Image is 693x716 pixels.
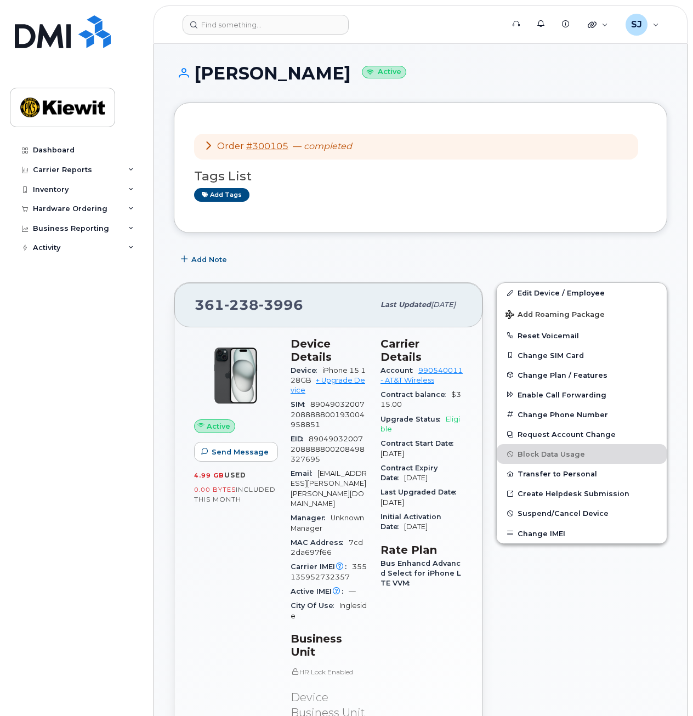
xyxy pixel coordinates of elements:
h3: Rate Plan [380,543,463,556]
button: Change IMEI [497,524,667,543]
span: Upgrade Status [380,415,446,423]
span: — [293,141,352,151]
span: Contract Start Date [380,439,459,447]
button: Request Account Change [497,424,667,444]
span: MAC Address [291,538,349,547]
span: Add Note [191,254,227,265]
span: [EMAIL_ADDRESS][PERSON_NAME][PERSON_NAME][DOMAIN_NAME] [291,469,367,508]
span: 89049032007208888800208498327695 [291,435,365,463]
h3: Carrier Details [380,337,463,363]
iframe: Messenger Launcher [645,668,685,708]
span: Enable Call Forwarding [518,390,606,399]
a: Edit Device / Employee [497,283,667,303]
span: City Of Use [291,601,339,610]
span: 4.99 GB [194,471,224,479]
a: + Upgrade Device [291,376,365,394]
span: Unknown Manager [291,514,364,532]
span: Send Message [212,447,269,457]
span: Contract balance [380,390,451,399]
button: Suspend/Cancel Device [497,503,667,523]
h3: Device Details [291,337,367,363]
span: [DATE] [431,300,456,309]
span: Ingleside [291,601,367,620]
a: Add tags [194,188,249,202]
span: 361 [195,297,303,313]
span: 3996 [259,297,303,313]
span: 355135952732357 [291,562,367,581]
span: used [224,471,246,479]
span: Device [291,366,322,374]
span: 0.00 Bytes [194,486,236,493]
span: included this month [194,485,276,503]
span: Bus Enhancd Advancd Select for iPhone LTE VVM [380,559,461,588]
small: Active [362,66,406,78]
span: Manager [291,514,331,522]
button: Enable Call Forwarding [497,385,667,405]
span: EID [291,435,309,443]
span: [DATE] [380,450,404,458]
span: Account [380,366,418,374]
span: 89049032007208888800193004958851 [291,400,365,429]
button: Add Note [174,249,236,269]
button: Transfer to Personal [497,464,667,484]
h1: [PERSON_NAME] [174,64,667,83]
h3: Business Unit [291,632,367,658]
span: Email [291,469,317,478]
button: Change Plan / Features [497,365,667,385]
button: Add Roaming Package [497,303,667,325]
a: #300105 [246,141,288,151]
span: Suspend/Cancel Device [518,509,609,518]
span: — [349,587,356,595]
span: iPhone 15 128GB [291,366,366,384]
span: [DATE] [404,522,428,531]
img: iPhone_15_Black.png [203,343,269,408]
em: completed [304,141,352,151]
span: 238 [224,297,259,313]
button: Change SIM Card [497,345,667,365]
span: [DATE] [380,498,404,507]
button: Send Message [194,442,278,462]
span: SIM [291,400,310,408]
button: Reset Voicemail [497,326,667,345]
button: Change Phone Number [497,405,667,424]
span: Active [207,421,230,431]
span: Contract Expiry Date [380,464,438,482]
p: HR Lock Enabled [291,667,367,677]
span: Last Upgraded Date [380,488,462,496]
a: Create Helpdesk Submission [497,484,667,503]
a: 990540011 - AT&T Wireless [380,366,463,384]
h3: Tags List [194,169,647,183]
span: Active IMEI [291,587,349,595]
button: Block Data Usage [497,444,667,464]
span: Last updated [380,300,431,309]
span: Carrier IMEI [291,562,352,571]
span: Order [217,141,244,151]
span: Change Plan / Features [518,371,607,379]
span: Add Roaming Package [505,310,605,321]
span: Initial Activation Date [380,513,441,531]
span: [DATE] [404,474,428,482]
